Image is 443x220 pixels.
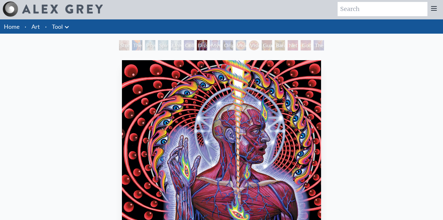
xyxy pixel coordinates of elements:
[42,19,49,34] li: ·
[22,19,29,34] li: ·
[249,40,259,50] div: Vision [PERSON_NAME]
[184,40,194,50] div: Collective Vision
[338,2,427,16] input: Search
[301,40,311,50] div: Godself
[145,40,155,50] div: Psychic Energy System
[288,40,298,50] div: Net of Being
[210,40,220,50] div: Mystic Eye
[31,22,40,31] a: Art
[314,40,324,50] div: The Great Turn
[171,40,181,50] div: Universal Mind Lattice
[223,40,233,50] div: Original Face
[52,22,63,31] a: Tool
[4,23,19,30] a: Home
[119,40,129,50] div: Study for the Great Turn
[197,40,207,50] div: Dissectional Art for Tool's Lateralus CD
[236,40,246,50] div: Vision Crystal
[132,40,142,50] div: The Torch
[275,40,285,50] div: Bardo Being
[158,40,168,50] div: Spiritual Energy System
[262,40,272,50] div: Guardian of Infinite Vision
